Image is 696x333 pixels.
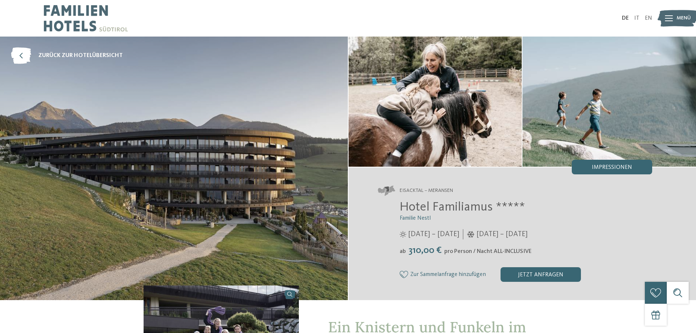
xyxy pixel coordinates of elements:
span: Impressionen [592,164,632,170]
span: Familie Nestl [400,215,431,221]
a: zurück zur Hotelübersicht [11,48,123,64]
span: ab [400,249,406,254]
img: Das Familienhotel in Meransen [522,37,696,167]
span: Eisacktal – Meransen [400,187,453,194]
span: zurück zur Hotelübersicht [38,52,123,60]
a: EN [645,15,652,21]
span: Menü [677,15,691,22]
a: DE [622,15,629,21]
span: pro Person / Nacht ALL-INCLUSIVE [444,249,532,254]
span: 310,00 € [407,246,444,255]
span: Zur Sammelanfrage hinzufügen [410,272,486,278]
img: Das Familienhotel in Meransen [349,37,522,167]
div: jetzt anfragen [501,267,581,282]
i: Öffnungszeiten im Winter [467,231,475,238]
i: Öffnungszeiten im Sommer [400,231,406,238]
span: [DATE] – [DATE] [408,229,459,239]
span: [DATE] – [DATE] [476,229,528,239]
a: IT [634,15,639,21]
